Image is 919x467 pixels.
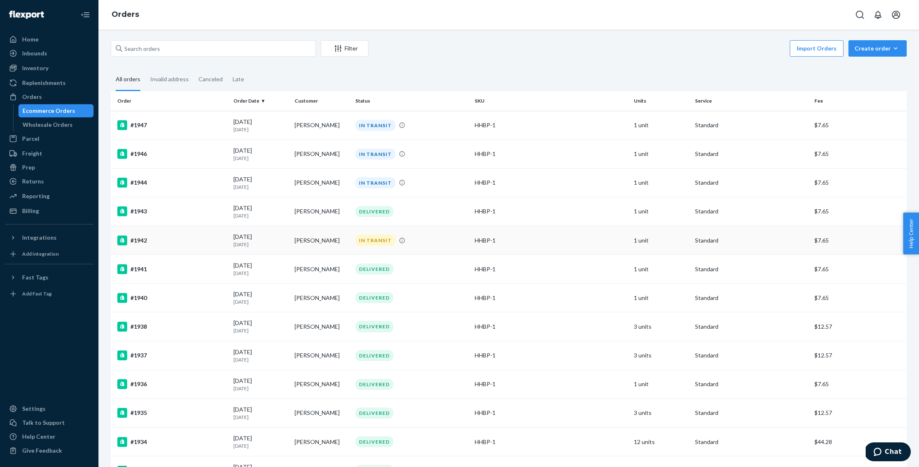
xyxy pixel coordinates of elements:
[475,438,627,446] div: HHBP-1
[77,7,94,23] button: Close Navigation
[475,380,627,388] div: HHBP-1
[475,236,627,245] div: HHBP-1
[5,175,94,188] a: Returns
[475,121,627,129] div: HHBP-1
[233,147,288,162] div: [DATE]
[355,321,393,332] div: DELIVERED
[870,7,886,23] button: Open notifications
[233,126,288,133] p: [DATE]
[5,287,94,300] a: Add Fast Tag
[695,409,808,417] p: Standard
[233,233,288,248] div: [DATE]
[112,10,139,19] a: Orders
[631,226,692,255] td: 1 unit
[5,147,94,160] a: Freight
[855,44,901,53] div: Create order
[631,168,692,197] td: 1 unit
[321,44,368,53] div: Filter
[631,255,692,284] td: 1 unit
[475,323,627,331] div: HHBP-1
[475,207,627,215] div: HHBP-1
[355,436,393,447] div: DELIVERED
[355,149,395,160] div: IN TRANSIT
[695,207,808,215] p: Standard
[233,261,288,277] div: [DATE]
[5,430,94,443] a: Help Center
[117,149,227,159] div: #1946
[291,312,352,341] td: [PERSON_NAME]
[233,69,244,90] div: Late
[475,351,627,359] div: HHBP-1
[291,168,352,197] td: [PERSON_NAME]
[695,351,808,359] p: Standard
[22,79,66,87] div: Replenishments
[5,76,94,89] a: Replenishments
[117,437,227,447] div: #1934
[631,197,692,226] td: 1 unit
[355,177,395,188] div: IN TRANSIT
[22,192,50,200] div: Reporting
[117,264,227,274] div: #1941
[631,370,692,398] td: 1 unit
[233,434,288,449] div: [DATE]
[471,91,631,111] th: SKU
[199,69,223,90] div: Canceled
[233,319,288,334] div: [DATE]
[233,377,288,392] div: [DATE]
[631,91,692,111] th: Units
[695,294,808,302] p: Standard
[111,40,316,57] input: Search orders
[105,3,146,27] ol: breadcrumbs
[811,284,907,312] td: $7.65
[355,120,395,131] div: IN TRANSIT
[692,91,811,111] th: Service
[355,235,395,246] div: IN TRANSIT
[811,91,907,111] th: Fee
[117,408,227,418] div: #1935
[5,90,94,103] a: Orders
[233,385,288,392] p: [DATE]
[811,312,907,341] td: $12.57
[352,91,471,111] th: Status
[355,379,393,390] div: DELIVERED
[117,322,227,332] div: #1938
[5,204,94,217] a: Billing
[695,236,808,245] p: Standard
[291,111,352,140] td: [PERSON_NAME]
[5,231,94,244] button: Integrations
[116,69,140,91] div: All orders
[22,233,57,242] div: Integrations
[695,265,808,273] p: Standard
[22,405,46,413] div: Settings
[811,428,907,456] td: $44.28
[355,263,393,275] div: DELIVERED
[695,438,808,446] p: Standard
[18,118,94,131] a: Wholesale Orders
[291,197,352,226] td: [PERSON_NAME]
[903,213,919,254] button: Help Center
[355,407,393,419] div: DELIVERED
[22,419,65,427] div: Talk to Support
[233,405,288,421] div: [DATE]
[5,132,94,145] a: Parcel
[117,379,227,389] div: #1936
[233,348,288,363] div: [DATE]
[631,111,692,140] td: 1 unit
[22,433,55,441] div: Help Center
[18,104,94,117] a: Ecommerce Orders
[475,179,627,187] div: HHBP-1
[233,270,288,277] p: [DATE]
[5,33,94,46] a: Home
[5,247,94,261] a: Add Integration
[233,442,288,449] p: [DATE]
[233,356,288,363] p: [DATE]
[291,284,352,312] td: [PERSON_NAME]
[695,150,808,158] p: Standard
[9,11,44,19] img: Flexport logo
[631,284,692,312] td: 1 unit
[117,293,227,303] div: #1940
[22,163,35,172] div: Prep
[631,312,692,341] td: 3 units
[291,370,352,398] td: [PERSON_NAME]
